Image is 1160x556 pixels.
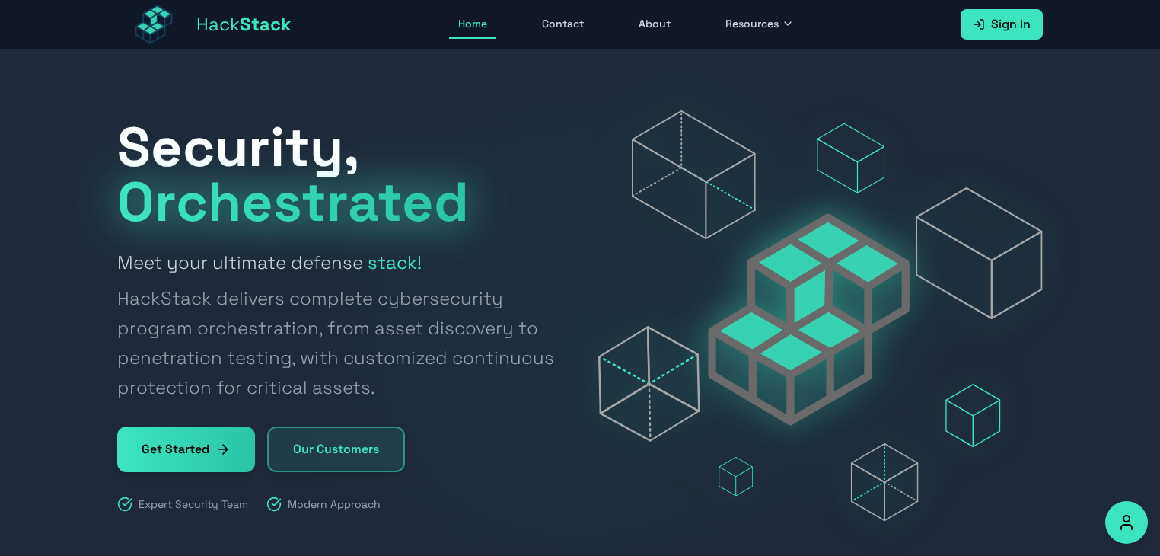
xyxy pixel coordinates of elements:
button: Resources [716,10,803,39]
a: Contact [533,10,593,39]
a: Get Started [117,427,255,472]
span: HackStack delivers complete cybersecurity program orchestration, from asset discovery to penetrat... [117,283,562,402]
a: Sign In [961,9,1043,40]
span: Stack [240,12,292,36]
span: Orchestrated [117,167,469,237]
button: Accessibility Options [1105,501,1148,544]
div: Expert Security Team [117,497,248,512]
span: Hack [196,12,292,37]
span: Resources [725,16,779,31]
a: Our Customers [267,427,405,472]
h2: Meet your ultimate defense [117,248,562,402]
a: About [629,10,680,39]
h1: Security, [117,120,562,229]
a: Home [449,10,496,39]
div: Modern Approach [266,497,381,512]
strong: stack! [368,251,422,274]
span: Sign In [991,15,1031,34]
